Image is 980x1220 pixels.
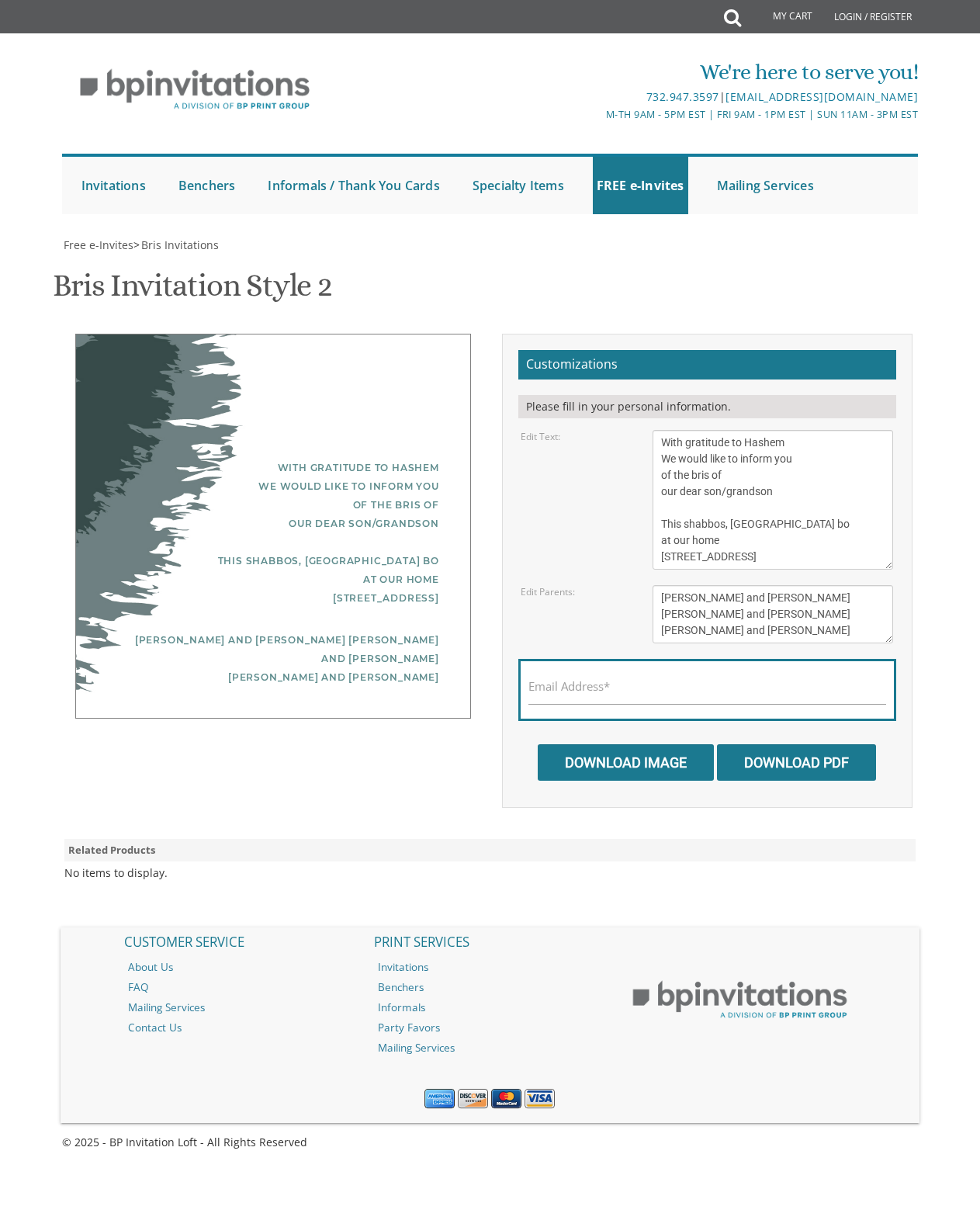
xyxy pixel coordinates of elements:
[366,1038,614,1058] a: Mailing Services
[64,865,168,881] div: No items to display.
[458,1089,488,1109] img: Discover
[366,997,614,1017] a: Informals
[62,57,328,122] img: BP Invitation Loft
[116,977,364,997] a: FAQ
[116,997,364,1017] a: Mailing Services
[725,89,918,104] a: [EMAIL_ADDRESS][DOMAIN_NAME]
[521,430,560,443] label: Edit Text:
[593,157,688,214] a: FREE e-Invites
[518,350,896,380] h2: Customizations
[366,927,614,957] h2: PRINT SERVICES
[116,957,364,977] a: About Us
[348,106,919,123] div: M-Th 9am - 5pm EST | Fri 9am - 1pm EST | Sun 11am - 3pm EST
[78,157,150,214] a: Invitations
[62,237,133,252] a: Free e-Invites
[53,269,331,314] h1: Bris Invitation Style 2
[518,395,896,418] div: Please fill in your personal information.
[538,744,714,781] input: Download Image
[616,970,864,1030] img: BP Print Group
[366,977,614,997] a: Benchers
[64,839,915,861] div: Related Products
[61,1135,919,1150] div: © 2025 - BP Invitation Loft - All Rights Reserved
[111,459,439,608] div: With gratitude to Hashem We would like to inform you of the bris of our dear son/grandson This sh...
[111,631,439,687] div: [PERSON_NAME] and [PERSON_NAME] [PERSON_NAME] and [PERSON_NAME] [PERSON_NAME] and [PERSON_NAME]
[140,237,219,252] a: Bris Invitations
[133,237,219,252] span: >
[713,157,818,214] a: Mailing Services
[141,237,219,252] span: Bris Invitations
[469,157,568,214] a: Specialty Items
[116,927,364,957] h2: CUSTOMER SERVICE
[366,1017,614,1038] a: Party Favors
[491,1089,521,1109] img: MasterCard
[521,585,575,598] label: Edit Parents:
[424,1089,455,1109] img: American Express
[366,957,614,977] a: Invitations
[175,157,240,214] a: Benchers
[528,678,610,695] label: Email Address*
[717,744,876,781] input: Download PDF
[264,157,443,214] a: Informals / Thank You Cards
[116,1017,364,1038] a: Contact Us
[525,1089,555,1109] img: Visa
[646,89,719,104] a: 732.947.3597
[653,430,893,570] textarea: With gratitude to Hashem We would like to inform you of the bris of our dear son/grandson This sh...
[653,585,893,643] textarea: [PERSON_NAME] and [PERSON_NAME] [PERSON_NAME] and [PERSON_NAME] [PERSON_NAME] and [PERSON_NAME]
[739,2,823,33] a: My Cart
[348,88,919,106] div: |
[348,57,919,88] div: We're here to serve you!
[64,237,133,252] span: Free e-Invites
